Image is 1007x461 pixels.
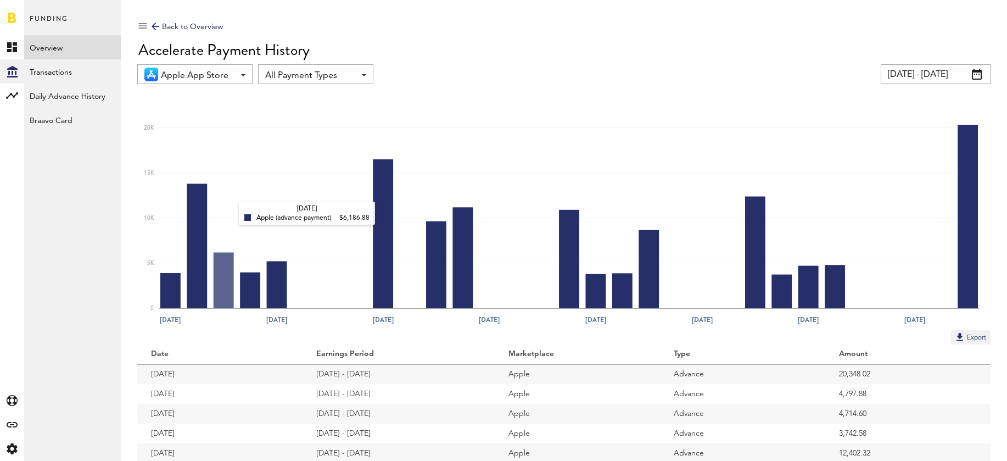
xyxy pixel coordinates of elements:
img: Export [954,331,965,342]
a: Overview [24,35,121,59]
td: Apple [495,424,660,443]
td: Apple [495,384,660,404]
td: [DATE] - [DATE] [303,384,495,404]
td: [DATE] - [DATE] [303,364,495,384]
ng-transclude: Amount [839,350,869,358]
text: 0 [150,306,154,311]
button: Export [951,330,991,345]
ng-transclude: Marketplace [508,350,555,358]
td: Advance [660,404,825,424]
td: [DATE] [137,404,303,424]
td: Apple [495,404,660,424]
text: 5K [147,260,154,266]
td: [DATE] [137,384,303,404]
td: 20,348.02 [825,364,991,384]
ng-transclude: Earnings Period [316,350,375,358]
span: Funding [30,12,68,35]
div: Accelerate Payment History [138,41,991,59]
span: All Payment Types [265,66,355,85]
td: Advance [660,364,825,384]
td: 3,742.58 [825,424,991,443]
td: Apple [495,364,660,384]
a: Daily Advance History [24,84,121,108]
text: [DATE] [692,315,713,325]
text: [DATE] [373,315,394,325]
iframe: Открывает виджет для поиска дополнительной информации [904,428,996,456]
td: 4,797.88 [825,384,991,404]
ng-transclude: Type [674,350,691,358]
div: Back to Overview [152,20,223,34]
img: 21.png [144,68,158,81]
text: 15K [144,170,154,176]
td: [DATE] - [DATE] [303,404,495,424]
td: [DATE] [137,424,303,443]
td: [DATE] [137,364,303,384]
text: [DATE] [160,315,181,325]
ng-transclude: Date [151,350,170,358]
td: Advance [660,384,825,404]
text: 20K [144,125,154,131]
text: [DATE] [904,315,925,325]
a: Transactions [24,59,121,84]
a: Braavo Card [24,108,121,132]
text: [DATE] [585,315,606,325]
td: 4,714.60 [825,404,991,424]
text: [DATE] [266,315,287,325]
td: Advance [660,424,825,443]
span: Apple App Store [161,66,234,85]
text: [DATE] [798,315,819,325]
td: [DATE] - [DATE] [303,424,495,443]
text: [DATE] [479,315,500,325]
text: 10K [144,215,154,221]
